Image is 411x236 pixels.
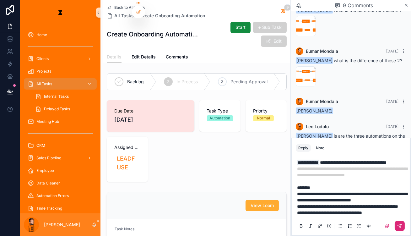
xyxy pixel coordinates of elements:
a: Sales Pipeline [24,152,97,164]
span: CRM [36,143,45,148]
span: Clients [36,56,49,61]
span: Sales Pipeline [36,156,61,161]
a: Meeting Hub [24,116,97,127]
button: View Loom [246,200,279,211]
span: Comments [166,54,188,60]
span: Employee [36,168,54,173]
span: Data Cleaner [36,181,60,186]
button: Start [230,22,251,33]
div: Note [316,145,324,151]
a: All Tasks [24,78,97,90]
a: Clients [24,53,97,64]
h1: Create Onboarding Automation [107,30,198,39]
div: is are the three automations on the figma sheet complete? [296,133,406,152]
span: Projects [36,69,51,74]
a: Create Onboarding Automation [140,13,205,19]
span: Back to All Tasks [114,5,145,10]
button: Note [313,144,327,152]
span: Priority [253,108,279,114]
p: [PERSON_NAME] [44,222,80,228]
span: what is the different for these 2 ? [296,8,402,13]
button: 9 [279,8,287,16]
div: Normal [257,115,270,121]
span: [DATE] [114,115,187,124]
a: Internal Tasks [31,91,97,102]
span: Start [235,24,246,30]
a: Edit Details [132,51,156,64]
a: LEADFUSE [114,153,138,173]
span: Leo Lodolo [306,123,329,130]
span: 3 [221,79,224,84]
a: Data Cleaner [24,178,97,189]
span: Backlog [127,79,144,85]
button: Edit [261,36,287,47]
span: 9 [284,4,291,11]
span: Meeting Hub [36,119,59,124]
a: Back to All Tasks [107,5,145,10]
span: Pending Approval [230,79,268,85]
span: Task Type [207,108,233,114]
a: Comments [166,51,188,64]
span: Details [107,54,122,60]
span: Assigned project collection [114,144,140,151]
span: Internal Tasks [44,94,69,99]
span: Edit Details [132,54,156,60]
span: Eumar Mondala [306,48,338,54]
span: [DATE] [386,49,398,53]
span: Automation Errors [36,193,69,198]
span: Task Notes [115,227,134,231]
span: [PERSON_NAME] [296,57,333,64]
a: Delayed Tasks [31,103,97,115]
button: + Sub Task [253,22,287,33]
span: Eumar Mondala [306,98,338,105]
button: Reply [296,144,311,152]
span: [PERSON_NAME] [296,133,333,139]
a: Automation Errors [24,190,97,201]
a: Employee [24,165,97,176]
span: 2 [167,79,170,84]
a: Projects [24,66,97,77]
span: [DATE] [386,99,398,104]
span: In Process [176,79,198,85]
span: LEADFUSE [117,154,135,172]
span: All Tasks [114,13,134,19]
div: Automation [209,115,230,121]
span: Due Date [114,108,187,114]
span: what is the difference of these 2? [296,58,402,63]
span: Home [36,32,47,37]
span: [PERSON_NAME] [296,107,333,114]
a: All Tasks [107,13,134,19]
span: Delayed Tasks [44,107,70,112]
a: Details [107,51,122,63]
span: [DATE] [386,124,398,129]
span: + Sub Task [258,24,282,30]
span: 9 Comments [343,2,373,9]
span: All Tasks [36,81,52,86]
div: scrollable content [20,25,100,213]
img: App logo [55,8,65,18]
span: View Loom [251,202,274,209]
a: CRM [24,140,97,151]
a: Home [24,29,97,41]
